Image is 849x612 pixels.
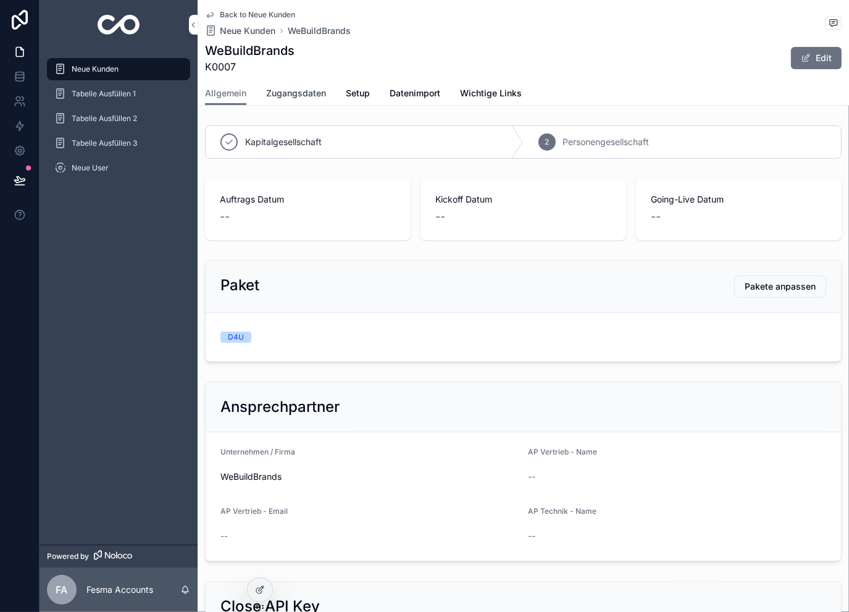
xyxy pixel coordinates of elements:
span: -- [220,530,228,542]
span: Tabelle Ausfüllen 3 [72,138,137,148]
span: Kapitalgesellschaft [245,136,322,148]
a: Neue Kunden [47,58,190,80]
span: -- [220,208,230,225]
span: Tabelle Ausfüllen 1 [72,89,136,99]
div: scrollable content [40,49,198,195]
h1: WeBuildBrands [205,42,295,59]
span: Neue Kunden [220,25,275,37]
span: K0007 [205,59,295,74]
a: Datenimport [390,82,440,107]
span: Pakete anpassen [745,280,816,293]
span: AP Technik - Name [529,506,597,516]
span: Tabelle Ausfüllen 2 [72,114,137,124]
span: Datenimport [390,87,440,99]
button: Edit [791,47,842,69]
span: Back to Neue Kunden [220,10,295,20]
a: Back to Neue Kunden [205,10,295,20]
span: Going-Live Datum [651,193,827,206]
span: Zugangsdaten [266,87,326,99]
img: App logo [98,15,140,35]
a: Zugangsdaten [266,82,326,107]
h2: Paket [220,275,259,295]
span: Auftrags Datum [220,193,396,206]
a: Tabelle Ausfüllen 1 [47,83,190,105]
span: -- [529,530,536,542]
a: Wichtige Links [460,82,522,107]
span: Neue User [72,163,109,173]
span: WeBuildBrands [220,471,519,483]
a: Tabelle Ausfüllen 3 [47,132,190,154]
a: Neue Kunden [205,25,275,37]
a: Allgemein [205,82,246,106]
span: 2 [545,137,549,147]
span: AP Vertrieb - Name [529,447,598,456]
a: Setup [346,82,370,107]
div: D4U [228,332,244,343]
a: Neue User [47,157,190,179]
h2: Ansprechpartner [220,397,340,417]
span: Kickoff Datum [435,193,611,206]
a: Powered by [40,545,198,568]
span: Unternehmen / Firma [220,447,295,456]
a: Tabelle Ausfüllen 2 [47,107,190,130]
span: -- [435,208,445,225]
span: Setup [346,87,370,99]
span: Powered by [47,551,89,561]
span: -- [651,208,661,225]
span: Neue Kunden [72,64,119,74]
p: Fesma Accounts [86,584,153,596]
a: WeBuildBrands [288,25,351,37]
span: AP Vertrieb - Email [220,506,288,516]
button: Pakete anpassen [734,275,826,298]
span: Wichtige Links [460,87,522,99]
span: -- [529,471,536,483]
span: FA [56,582,68,597]
span: Allgemein [205,87,246,99]
span: Personengesellschaft [563,136,650,148]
